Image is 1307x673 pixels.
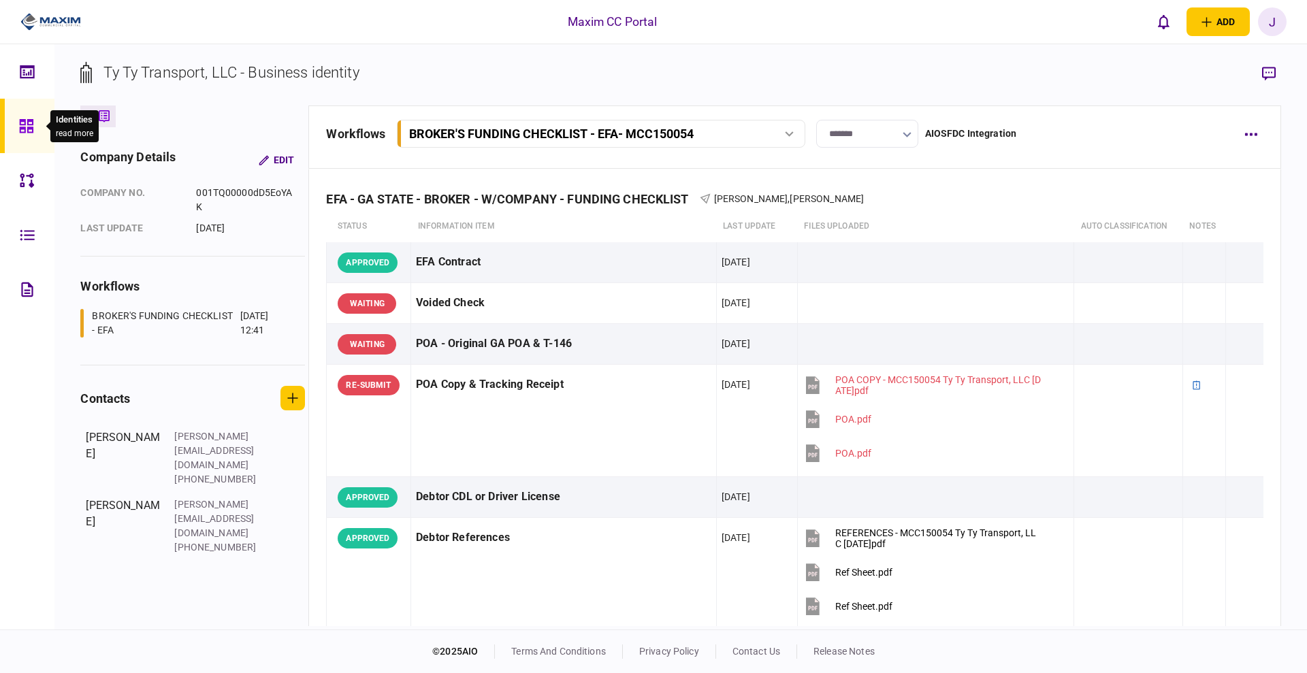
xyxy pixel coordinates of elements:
div: BROKER'S FUNDING CHECKLIST - EFA - MCC150054 [409,127,694,141]
button: POA.pdf [803,438,871,468]
button: read more [56,129,93,138]
a: BROKER'S FUNDING CHECKLIST - EFA[DATE] 12:41 [80,309,288,338]
button: open notifications list [1150,7,1178,36]
div: [DATE] [722,531,750,544]
th: auto classification [1074,211,1183,242]
div: Ref Sheet.pdf [835,601,892,612]
div: [DATE] [196,221,295,235]
div: [DATE] [722,490,750,504]
a: release notes [813,646,875,657]
div: Ref Sheet.pdf [835,567,892,578]
div: EFA - GA STATE - BROKER - W/COMPANY - FUNDING CHECKLIST [326,192,699,206]
div: last update [80,221,182,235]
button: J [1258,7,1287,36]
div: workflows [80,277,305,295]
div: Identities [56,113,93,127]
img: client company logo [20,12,81,32]
div: © 2025 AIO [432,644,495,659]
th: status [327,211,411,242]
a: privacy policy [639,646,699,657]
div: [PHONE_NUMBER] [174,540,263,555]
th: Files uploaded [797,211,1074,242]
div: APPROVED [338,528,398,548]
button: Ref Sheet.pdf [803,591,892,621]
button: POA.pdf [803,404,871,434]
button: REFERENCES - MCC150054 Ty Ty Transport, LLC 2025.09.11.pdf [803,523,1041,553]
div: [PHONE_NUMBER] [174,472,263,487]
div: BROKER'S FUNDING CHECKLIST - EFA [92,309,236,338]
div: [DATE] [722,255,750,269]
div: [PERSON_NAME] [86,497,161,555]
button: Ref Sheet.pdf [803,557,892,587]
div: POA.pdf [835,414,871,425]
div: [DATE] 12:41 [240,309,289,338]
div: WAITING [338,334,396,355]
div: company no. [80,186,182,214]
div: POA Copy & Tracking Receipt [416,370,711,400]
div: AIOSFDC Integration [925,127,1017,141]
div: REFERENCES - MCC150054 Ty Ty Transport, LLC 2025.09.11.pdf [835,527,1041,549]
div: workflows [326,125,385,143]
div: [DATE] [722,296,750,310]
span: [PERSON_NAME] [714,193,788,204]
div: WAITING [338,293,396,314]
div: EFA Contract [416,247,711,278]
span: , [788,193,790,204]
a: terms and conditions [511,646,606,657]
button: Edit [248,148,305,172]
th: notes [1182,211,1226,242]
div: Debtor CDL or Driver License [416,482,711,512]
button: BROKER'S FUNDING CHECKLIST - EFA- MCC150054 [397,120,805,148]
div: 001TQ00000dD5EoYAK [196,186,295,214]
span: [PERSON_NAME] [790,193,864,204]
div: [DATE] [722,337,750,350]
button: POA COPY - MCC150054 Ty Ty Transport, LLC 2025.09.11.pdf [803,370,1041,400]
div: contacts [80,389,130,408]
div: Debtor References [416,523,711,553]
div: Ty Ty Transport, LLC - Business identity [103,61,359,84]
th: last update [716,211,797,242]
div: [DATE] [722,378,750,391]
div: RE-SUBMIT [338,375,399,395]
button: open adding identity options [1187,7,1250,36]
th: Information item [411,211,717,242]
div: [PERSON_NAME][EMAIL_ADDRESS][DOMAIN_NAME] [174,429,263,472]
div: POA.pdf [835,448,871,459]
div: [PERSON_NAME][EMAIL_ADDRESS][DOMAIN_NAME] [174,497,263,540]
div: Voided Check [416,288,711,318]
div: Maxim CC Portal [568,13,658,31]
div: [PERSON_NAME] [86,429,161,487]
div: APPROVED [338,487,398,508]
div: company details [80,148,176,172]
div: POA - Original GA POA & T-146 [416,329,711,359]
div: APPROVED [338,252,398,273]
a: contact us [732,646,780,657]
div: POA COPY - MCC150054 Ty Ty Transport, LLC 2025.09.11.pdf [835,374,1041,396]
